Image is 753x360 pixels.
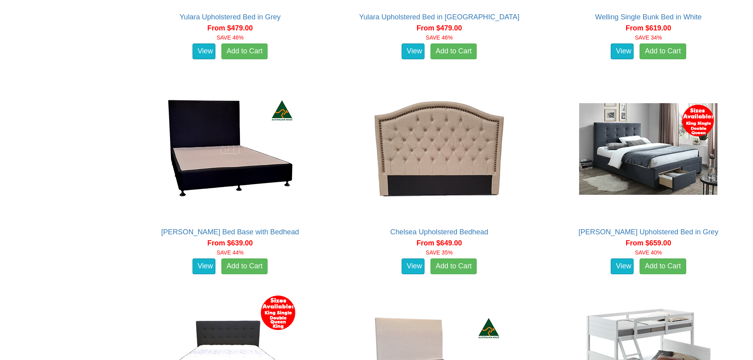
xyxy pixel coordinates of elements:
a: Chelsea Upholstered Bedhead [390,228,488,236]
a: [PERSON_NAME] Bed Base with Bedhead [161,228,299,236]
img: Luna Bed Base with Bedhead [159,78,301,220]
a: View [611,258,634,274]
a: Add to Cart [640,43,686,59]
span: From $639.00 [208,239,253,247]
img: Chelsea Upholstered Bedhead [368,78,510,220]
a: Add to Cart [221,43,268,59]
font: SAVE 35% [426,249,453,256]
a: View [192,258,215,274]
a: View [402,258,425,274]
font: SAVE 46% [426,34,453,41]
a: View [402,43,425,59]
a: View [611,43,634,59]
span: From $479.00 [417,24,462,32]
a: [PERSON_NAME] Upholstered Bed in Grey [578,228,718,236]
img: Rhodes Upholstered Bed in Grey [577,78,719,220]
font: SAVE 40% [635,249,662,256]
font: SAVE 44% [217,249,243,256]
a: Add to Cart [430,43,477,59]
a: Add to Cart [640,258,686,274]
a: View [192,43,215,59]
span: From $619.00 [626,24,671,32]
span: From $649.00 [417,239,462,247]
span: From $479.00 [208,24,253,32]
span: From $659.00 [626,239,671,247]
font: SAVE 34% [635,34,662,41]
a: Yulara Upholstered Bed in [GEOGRAPHIC_DATA] [359,13,519,21]
a: Add to Cart [430,258,477,274]
a: Yulara Upholstered Bed in Grey [179,13,281,21]
font: SAVE 46% [217,34,243,41]
a: Welling Single Bunk Bed in White [595,13,702,21]
a: Add to Cart [221,258,268,274]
